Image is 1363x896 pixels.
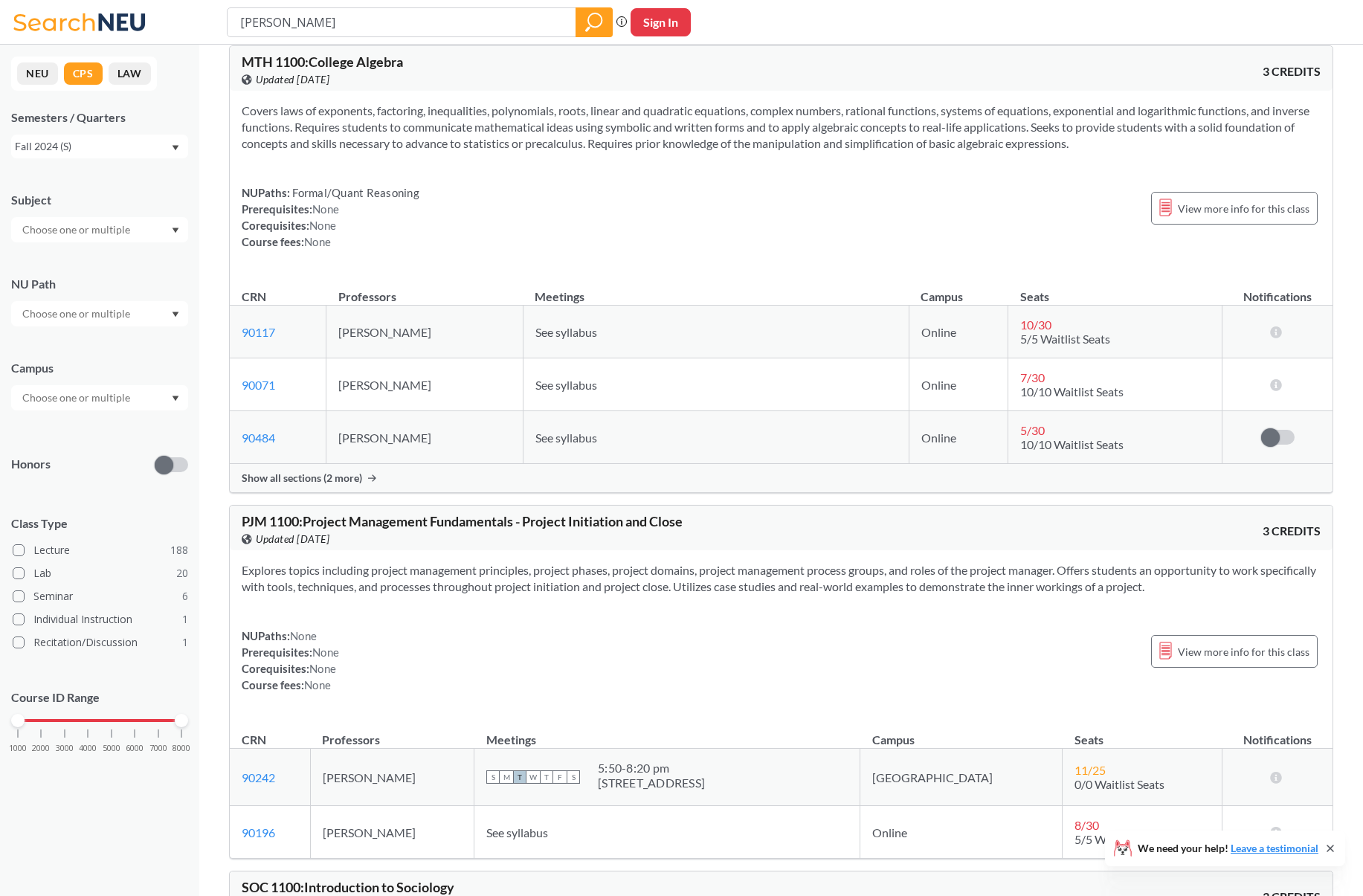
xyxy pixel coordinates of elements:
[326,358,523,411] td: [PERSON_NAME]
[1008,274,1222,306] th: Seats
[11,689,188,706] p: Course ID Range
[304,235,331,248] span: None
[13,633,188,652] label: Recitation/Discussion
[11,192,188,208] div: Subject
[860,806,1063,859] td: Online
[9,744,27,752] span: 1000
[310,717,474,749] th: Professors
[526,770,540,784] span: W
[149,744,167,752] span: 7000
[242,431,275,445] a: 90484
[1020,437,1124,451] span: 10/10 Waitlist Seats
[242,103,1321,152] section: Covers laws of exponents, factoring, inequalities, polynomials, roots, linear and quadratic equat...
[535,431,597,445] span: See syllabus
[242,732,266,748] div: CRN
[242,471,362,485] span: Show all sections (2 more)
[15,221,140,239] input: Choose one or multiple
[585,12,603,33] svg: magnifying glass
[15,138,170,155] div: Fall 2024 (S)
[567,770,580,784] span: S
[17,62,58,85] button: NEU
[312,202,339,216] span: None
[1178,199,1309,218] span: View more info for this class
[535,378,597,392] span: See syllabus
[242,289,266,305] div: CRN
[1074,777,1164,791] span: 0/0 Waitlist Seats
[256,71,329,88] span: Updated [DATE]
[631,8,691,36] button: Sign In
[909,306,1008,358] td: Online
[860,717,1063,749] th: Campus
[1020,332,1110,346] span: 5/5 Waitlist Seats
[1020,318,1051,332] span: 10 / 30
[11,360,188,376] div: Campus
[239,10,565,35] input: Class, professor, course number, "phrase"
[11,456,51,473] p: Honors
[309,662,336,675] span: None
[290,629,317,642] span: None
[172,312,179,318] svg: Dropdown arrow
[242,825,275,839] a: 90196
[242,325,275,339] a: 90117
[126,744,144,752] span: 6000
[326,411,523,464] td: [PERSON_NAME]
[860,749,1063,806] td: [GEOGRAPHIC_DATA]
[909,274,1008,306] th: Campus
[310,749,474,806] td: [PERSON_NAME]
[170,542,188,558] span: 188
[242,770,275,784] a: 90242
[13,564,188,583] label: Lab
[13,610,188,629] label: Individual Instruction
[182,634,188,651] span: 1
[79,744,97,752] span: 4000
[909,411,1008,464] td: Online
[172,228,179,233] svg: Dropdown arrow
[1178,642,1309,661] span: View more info for this class
[56,744,74,752] span: 3000
[242,378,275,392] a: 90071
[64,62,103,85] button: CPS
[304,678,331,692] span: None
[242,513,683,529] span: PJM 1100 : Project Management Fundamentals - Project Initiation and Close
[326,306,523,358] td: [PERSON_NAME]
[1020,370,1045,384] span: 7 / 30
[1074,832,1164,846] span: 5/5 Waitlist Seats
[242,562,1321,595] section: Explores topics including project management principles, project phases, project domains, project...
[11,217,188,242] div: Dropdown arrow
[172,396,179,402] svg: Dropdown arrow
[242,879,454,895] span: SOC 1100 : Introduction to Sociology
[1222,717,1333,749] th: Notifications
[15,389,140,407] input: Choose one or multiple
[1063,717,1222,749] th: Seats
[1231,842,1318,854] a: Leave a testimonial
[540,770,553,784] span: T
[909,358,1008,411] td: Online
[176,565,188,581] span: 20
[182,611,188,628] span: 1
[109,62,151,85] button: LAW
[1138,843,1318,854] span: We need your help!
[230,464,1333,492] div: Show all sections (2 more)
[256,531,329,547] span: Updated [DATE]
[1020,384,1124,399] span: 10/10 Waitlist Seats
[11,515,188,532] span: Class Type
[242,628,339,693] div: NUPaths: Prerequisites: Corequisites: Course fees:
[598,761,705,776] div: 5:50 - 8:20 pm
[326,274,523,306] th: Professors
[173,744,190,752] span: 8000
[103,744,120,752] span: 5000
[172,145,179,151] svg: Dropdown arrow
[1074,763,1106,777] span: 11 / 25
[242,54,403,70] span: MTH 1100 : College Algebra
[182,588,188,605] span: 6
[310,806,474,859] td: [PERSON_NAME]
[11,135,188,158] div: Fall 2024 (S)Dropdown arrow
[1263,523,1321,539] span: 3 CREDITS
[11,385,188,410] div: Dropdown arrow
[553,770,567,784] span: F
[11,109,188,126] div: Semesters / Quarters
[290,186,419,199] span: Formal/Quant Reasoning
[13,541,188,560] label: Lecture
[1263,63,1321,80] span: 3 CREDITS
[242,184,419,250] div: NUPaths: Prerequisites: Corequisites: Course fees:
